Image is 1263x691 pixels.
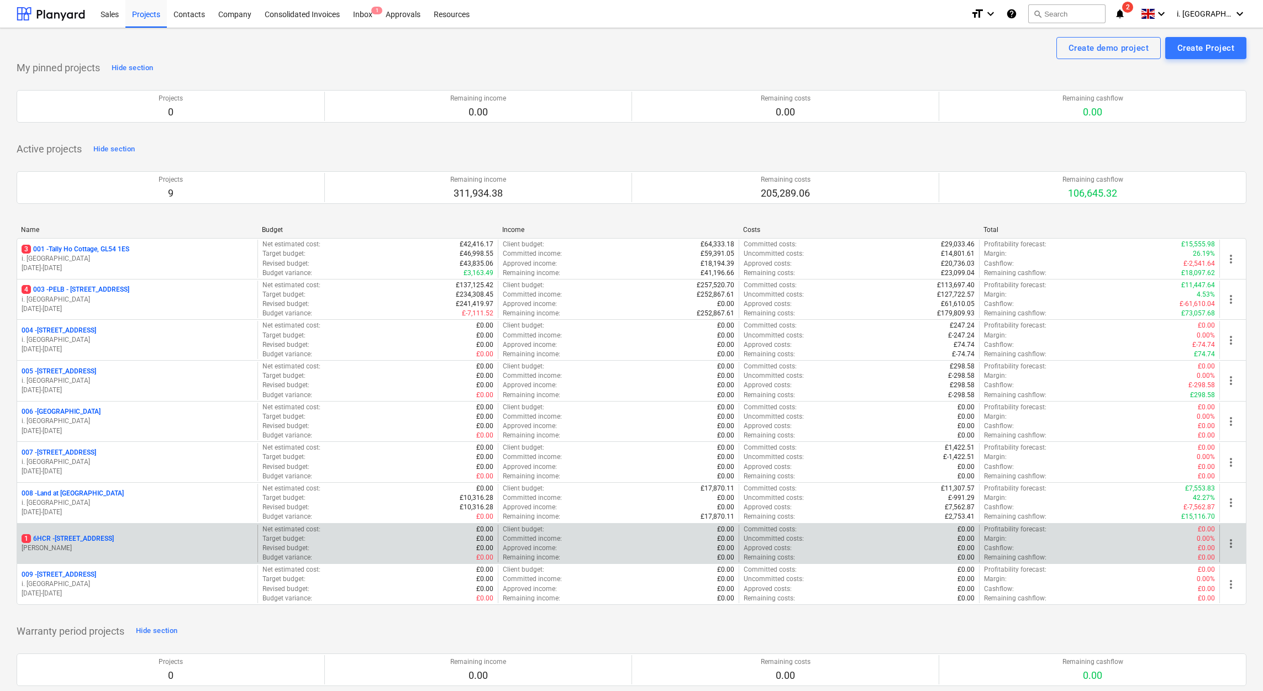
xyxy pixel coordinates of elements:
[262,412,306,421] p: Target budget :
[159,187,183,200] p: 9
[744,268,795,278] p: Remaining costs :
[1224,252,1238,266] span: more_vert
[701,259,734,268] p: £18,194.39
[1197,331,1215,340] p: 0.00%
[476,462,493,472] p: £0.00
[937,309,975,318] p: £179,809.93
[1181,240,1215,249] p: £15,555.98
[984,381,1014,390] p: Cashflow :
[1183,259,1215,268] p: £-2,541.64
[1062,94,1123,103] p: Remaining cashflow
[1224,456,1238,469] span: more_vert
[22,534,31,543] span: 1
[159,175,183,184] p: Projects
[1198,472,1215,481] p: £0.00
[984,452,1007,462] p: Margin :
[984,240,1046,249] p: Profitability forecast :
[971,7,984,20] i: format_size
[503,412,562,421] p: Committed income :
[22,534,253,553] div: 16HCR -[STREET_ADDRESS][PERSON_NAME]
[22,448,96,457] p: 007 - [STREET_ADDRESS]
[697,281,734,290] p: £257,520.70
[761,94,811,103] p: Remaining costs
[476,362,493,371] p: £0.00
[945,443,975,452] p: £1,422.51
[503,371,562,381] p: Committed income :
[744,299,792,309] p: Approved costs :
[476,472,493,481] p: £0.00
[984,462,1014,472] p: Cashflow :
[503,268,560,278] p: Remaining income :
[984,371,1007,381] p: Margin :
[1197,412,1215,421] p: 0.00%
[744,249,804,259] p: Uncommitted costs :
[984,421,1014,431] p: Cashflow :
[717,391,734,400] p: £0.00
[984,331,1007,340] p: Margin :
[1224,537,1238,550] span: more_vert
[133,623,180,640] button: Hide section
[717,321,734,330] p: £0.00
[744,421,792,431] p: Approved costs :
[744,431,795,440] p: Remaining costs :
[957,403,975,412] p: £0.00
[1198,443,1215,452] p: £0.00
[1224,496,1238,509] span: more_vert
[1208,638,1263,691] iframe: Chat Widget
[22,263,253,273] p: [DATE] - [DATE]
[503,249,562,259] p: Committed income :
[941,240,975,249] p: £29,033.46
[262,240,320,249] p: Net estimated cost :
[262,226,494,234] div: Budget
[503,299,557,309] p: Approved income :
[1197,452,1215,462] p: 0.00%
[503,309,560,318] p: Remaining income :
[744,472,795,481] p: Remaining costs :
[22,285,129,294] p: 003 - PELB - [STREET_ADDRESS]
[503,290,562,299] p: Committed income :
[1181,268,1215,278] p: £18,097.62
[456,290,493,299] p: £234,308.45
[503,403,544,412] p: Client budget :
[476,452,493,462] p: £0.00
[984,403,1046,412] p: Profitability forecast :
[984,259,1014,268] p: Cashflow :
[460,249,493,259] p: £46,998.55
[22,326,253,354] div: 004 -[STREET_ADDRESS]i. [GEOGRAPHIC_DATA][DATE]-[DATE]
[1198,431,1215,440] p: £0.00
[371,7,382,14] span: 1
[17,61,100,75] p: My pinned projects
[22,570,96,579] p: 009 - [STREET_ADDRESS]
[450,94,506,103] p: Remaining income
[460,240,493,249] p: £42,416.17
[1006,7,1017,20] i: Knowledge base
[262,331,306,340] p: Target budget :
[1177,9,1232,18] span: i. [GEOGRAPHIC_DATA]
[1224,293,1238,306] span: more_vert
[717,371,734,381] p: £0.00
[941,299,975,309] p: £61,610.05
[984,431,1046,440] p: Remaining cashflow :
[22,467,253,476] p: [DATE] - [DATE]
[503,421,557,431] p: Approved income :
[701,240,734,249] p: £64,333.18
[476,403,493,412] p: £0.00
[22,407,101,416] p: 006 - [GEOGRAPHIC_DATA]
[22,285,31,294] span: 4
[717,403,734,412] p: £0.00
[1033,9,1042,18] span: search
[1062,175,1123,184] p: Remaining cashflow
[697,290,734,299] p: £252,867.61
[503,331,562,340] p: Committed income :
[744,462,792,472] p: Approved costs :
[984,472,1046,481] p: Remaining cashflow :
[717,412,734,421] p: £0.00
[22,534,114,544] p: 6HCR - [STREET_ADDRESS]
[22,326,96,335] p: 004 - [STREET_ADDRESS]
[476,350,493,359] p: £0.00
[717,443,734,452] p: £0.00
[22,457,253,467] p: i. [GEOGRAPHIC_DATA]
[1114,7,1125,20] i: notifications
[159,106,183,119] p: 0
[984,484,1046,493] p: Profitability forecast :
